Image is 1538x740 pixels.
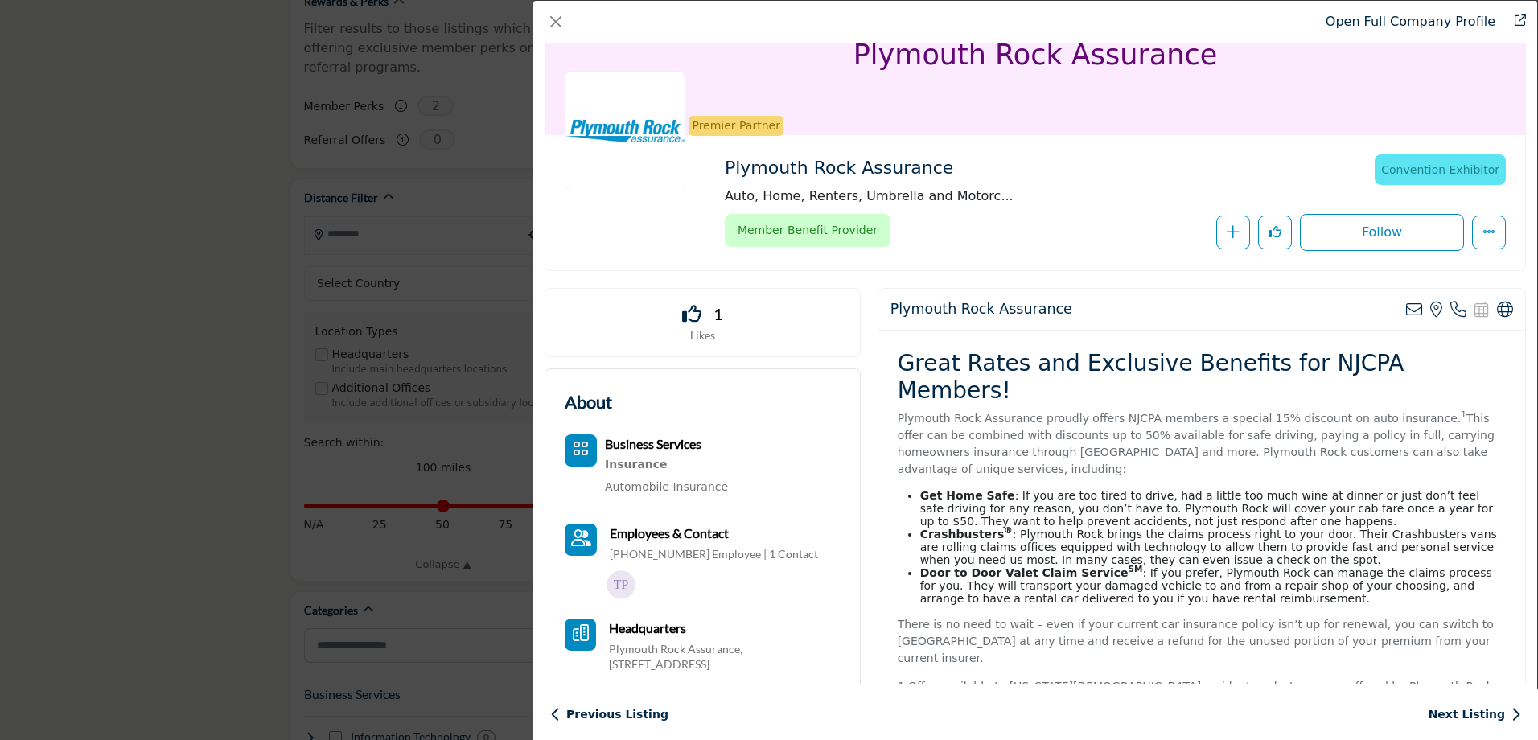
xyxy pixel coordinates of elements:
[1216,216,1250,249] button: Add To List
[565,434,597,467] button: Category Icon
[610,546,818,562] a: [PHONE_NUMBER] Employee | 1 Contact
[1258,216,1292,249] button: Like
[550,706,668,723] a: Previous Listing
[725,158,1167,179] h2: Plymouth Rock Assurance
[920,489,1015,502] strong: Get Home Safe
[920,489,1506,528] li: : If you are too tired to drive, had a little too much wine at dinner or just don’t feel safe dri...
[609,619,686,638] b: Headquarters
[1429,706,1521,723] a: Next Listing
[605,436,701,451] b: Business Services
[565,388,612,415] h2: About
[920,528,1013,541] strong: Crashbusters
[1128,564,1142,573] sup: SM
[898,350,1506,404] h2: Great Rates and Exclusive Benefits for NJCPA Members!
[920,566,1143,579] strong: Door to Door Valet Claim Service
[920,566,1506,605] li: : If you prefer, Plymouth Rock can manage the claims process for you. They will transport your da...
[1004,525,1013,535] sup: ®
[605,438,701,451] a: Business Services
[565,71,685,191] img: plymouth logo
[1472,216,1506,249] button: More Options
[1326,14,1495,29] a: Redirect to plymouth
[713,302,723,326] span: 1
[607,570,635,599] img: Tim P.
[610,525,729,541] b: Employees & Contact
[565,619,596,651] button: Headquarter icon
[890,301,1072,318] h2: Plymouth Rock Assurance
[605,454,728,475] div: Professional liability, healthcare, life insurance, risk management
[1503,12,1526,31] a: Redirect to plymouth
[898,410,1506,478] p: Plymouth Rock Assurance proudly offers NJCPA members a special 15% discount on auto insurance. Th...
[920,528,1506,566] li: : Plymouth Rock brings the claims process right to your door. Their Crashbusters vans are rolling...
[725,187,1240,206] span: Auto, Home, Renters, Umbrella and Motorcycle
[1461,409,1466,419] sup: 1
[565,524,597,556] button: Contact-Employee Icon
[1381,158,1499,181] p: Convention Exhibitor
[898,616,1506,667] p: There is no need to wait – even if your current car insurance policy isn’t up for renewal, you ca...
[731,218,884,243] span: Member Benefit Provider
[692,117,779,134] p: Premier Partner
[610,524,729,543] a: Employees & Contact
[1300,214,1464,251] button: Redirect to login
[545,10,567,33] button: Close
[605,480,728,493] a: Automobile Insurance
[605,454,728,475] a: Insurance
[565,524,597,556] a: Link of redirect to contact page
[609,641,840,672] p: Plymouth Rock Assurance, [STREET_ADDRESS]
[565,327,840,343] p: Likes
